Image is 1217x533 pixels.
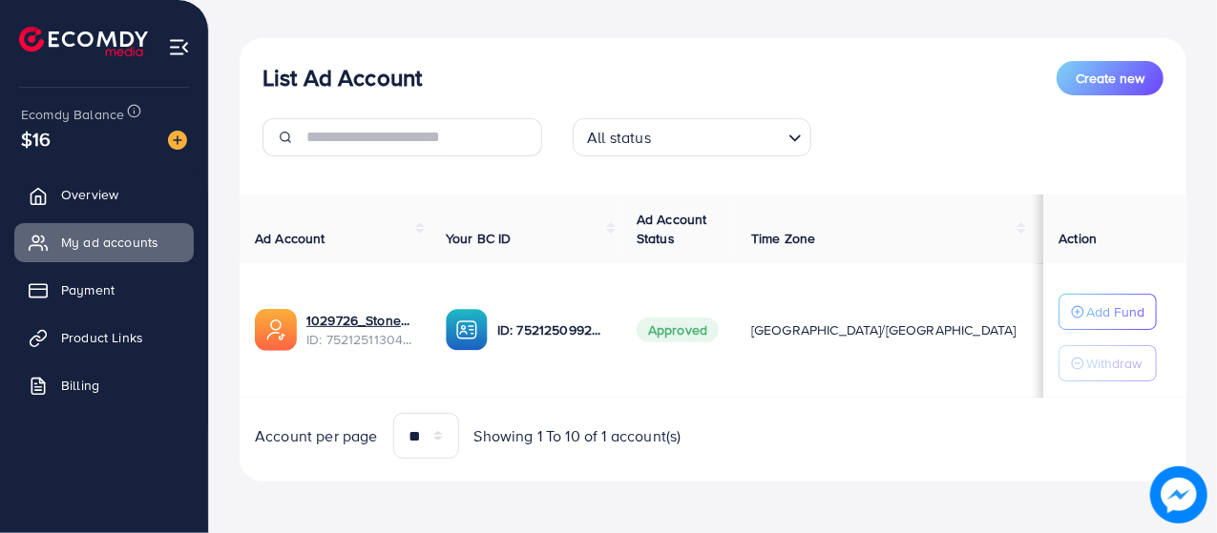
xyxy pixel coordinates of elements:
[583,124,655,152] span: All status
[657,120,781,152] input: Search for option
[1150,466,1207,523] img: image
[61,328,143,347] span: Product Links
[255,309,297,351] img: ic-ads-acc.e4c84228.svg
[446,229,512,248] span: Your BC ID
[1059,229,1097,248] span: Action
[1086,352,1142,375] p: Withdraw
[306,311,415,330] a: 1029726_Stonenix_1751178148116
[306,311,415,350] div: <span class='underline'>1029726_Stonenix_1751178148116</span></br>7521251130496827410
[573,118,811,156] div: Search for option
[262,64,422,92] h3: List Ad Account
[446,309,488,351] img: ic-ba-acc.ded83a64.svg
[61,185,118,204] span: Overview
[1059,294,1157,330] button: Add Fund
[19,27,148,56] img: logo
[1086,300,1144,323] p: Add Fund
[21,125,51,153] span: $16
[497,318,606,341] p: ID: 7521250992713793543
[1059,345,1157,381] button: Withdraw
[306,330,415,349] span: ID: 7521251130496827410
[255,425,378,447] span: Account per page
[751,320,1017,339] span: [GEOGRAPHIC_DATA]/[GEOGRAPHIC_DATA]
[637,210,707,248] span: Ad Account Status
[1076,69,1144,88] span: Create new
[474,425,682,447] span: Showing 1 To 10 of 1 account(s)
[168,131,187,150] img: image
[255,229,325,248] span: Ad Account
[21,105,124,124] span: Ecomdy Balance
[751,229,815,248] span: Time Zone
[14,318,194,357] a: Product Links
[61,233,158,252] span: My ad accounts
[14,366,194,404] a: Billing
[14,271,194,309] a: Payment
[14,223,194,261] a: My ad accounts
[1057,61,1164,95] button: Create new
[14,175,194,214] a: Overview
[168,36,190,58] img: menu
[637,318,719,342] span: Approved
[61,376,99,395] span: Billing
[61,280,115,299] span: Payment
